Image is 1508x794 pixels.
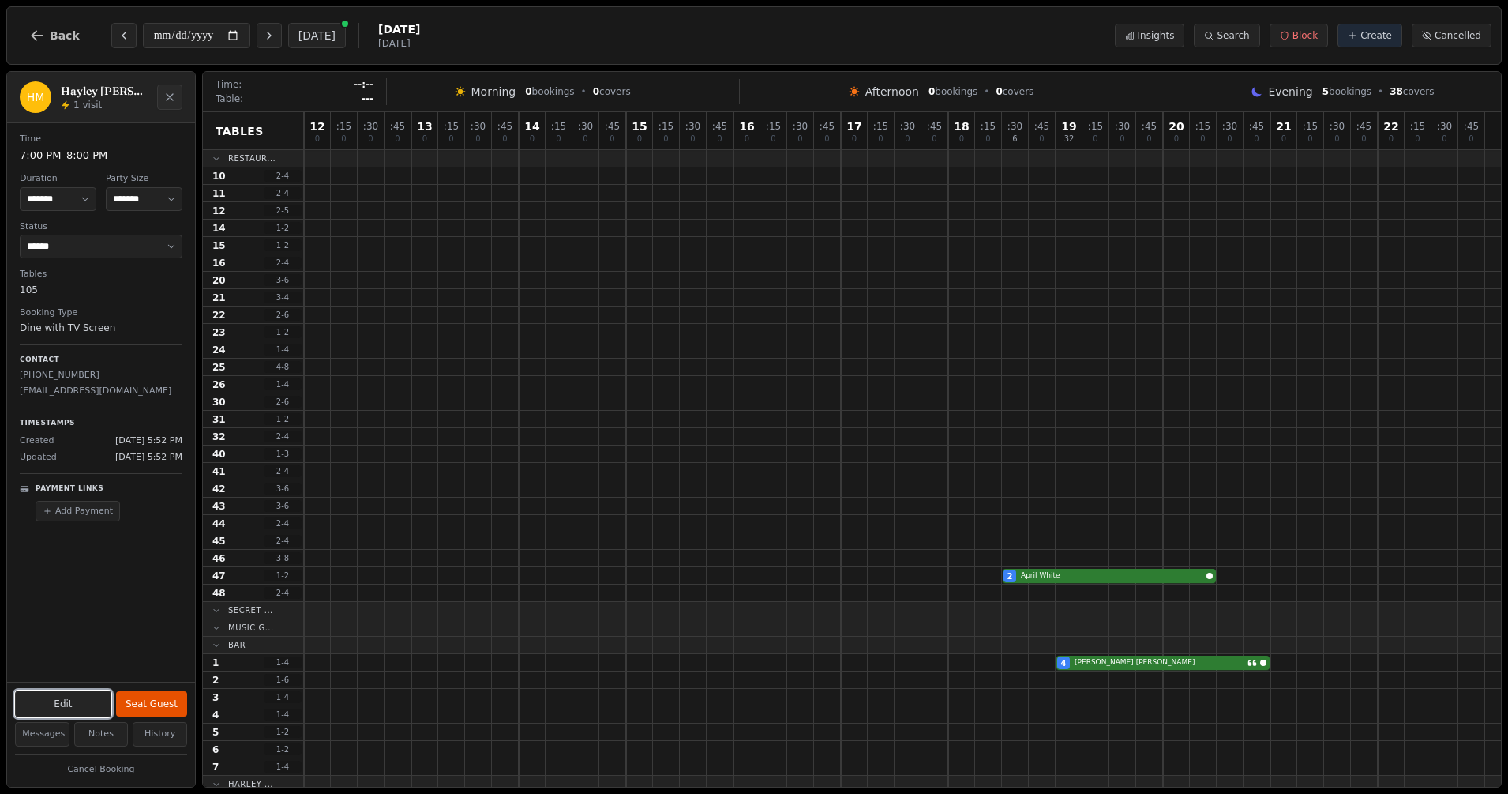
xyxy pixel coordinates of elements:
span: 42 [212,483,226,495]
span: Updated [20,451,57,465]
span: 43 [212,500,226,513]
p: [EMAIL_ADDRESS][DOMAIN_NAME] [20,385,182,398]
span: 32 [212,431,226,443]
button: Seat Guest [116,691,187,717]
span: Cancelled [1435,29,1481,42]
span: : 45 [820,122,835,131]
span: : 30 [363,122,378,131]
span: 0 [928,86,935,97]
span: 0 [663,135,668,143]
span: Evening [1268,84,1312,100]
span: 0 [315,135,320,143]
span: Back [50,30,80,41]
p: Contact [20,355,182,366]
span: 2 - 6 [264,396,302,408]
span: : 45 [497,122,512,131]
span: 26 [212,378,226,391]
span: 2 - 6 [264,309,302,321]
span: 11 [212,187,226,200]
span: : 15 [981,122,996,131]
span: Table: [216,92,243,105]
svg: Customer message [1247,658,1257,668]
span: 0 [475,135,480,143]
span: 1 - 4 [264,761,302,773]
span: Afternoon [865,84,919,100]
span: 22 [212,309,226,322]
span: 1 - 3 [264,448,302,460]
span: 0 [1200,135,1205,143]
span: 30 [212,396,226,408]
span: 0 [1334,135,1339,143]
span: 0 [341,135,346,143]
span: • [1378,85,1383,98]
span: 19 [1061,121,1076,132]
span: Tables [216,123,264,139]
span: covers [593,85,631,98]
dt: Status [20,220,182,234]
span: 0 [1442,135,1446,143]
span: 15 [632,121,647,132]
span: Bar [228,639,246,651]
dd: Dine with TV Screen [20,321,182,335]
span: 0 [637,135,642,143]
div: HM [20,81,51,113]
span: Secret ... [228,604,273,616]
span: 40 [212,448,226,461]
span: [DATE] 5:52 PM [115,451,182,465]
span: April White [1021,570,1203,581]
span: Harley ... [228,778,273,790]
span: [DATE] 5:52 PM [115,435,182,448]
span: 3 - 6 [264,483,302,495]
span: : 15 [873,122,888,131]
span: : 45 [1249,122,1264,131]
span: 6 [1012,135,1017,143]
span: : 30 [578,122,593,131]
span: 3 - 6 [264,274,302,286]
button: [DATE] [288,23,346,48]
span: Music G... [228,622,274,634]
span: 1 [212,657,219,669]
span: 14 [524,121,539,132]
button: Previous day [111,23,137,48]
span: Insights [1138,29,1175,42]
span: 41 [212,465,226,478]
button: Insights [1115,24,1185,47]
span: 0 [1227,135,1232,143]
span: 1 - 6 [264,674,302,686]
span: 0 [996,86,1002,97]
span: 0 [1281,135,1286,143]
span: 0 [985,135,990,143]
span: 0 [556,135,561,143]
span: 2 - 4 [264,517,302,529]
span: 1 - 4 [264,691,302,703]
span: 0 [1146,135,1151,143]
span: 46 [212,552,226,565]
span: : 15 [658,122,673,131]
span: 3 - 6 [264,500,302,512]
dd: 105 [20,283,182,297]
span: 1 - 4 [264,657,302,668]
span: • [581,85,587,98]
h2: Hayley [PERSON_NAME] [61,83,148,99]
button: Next day [257,23,282,48]
span: 0 [1120,135,1124,143]
dt: Tables [20,268,182,281]
span: 2 - 5 [264,205,302,216]
span: 3 [212,691,219,704]
span: 1 - 2 [264,413,302,425]
button: Create [1337,24,1402,47]
span: 47 [212,570,226,582]
span: 2 - 4 [264,257,302,269]
span: 2 - 4 [264,535,302,547]
span: 0 [1093,135,1097,143]
button: History [133,722,187,747]
span: 2 - 4 [264,431,302,442]
span: 0 [448,135,453,143]
span: 4 - 8 [264,361,302,373]
span: : 45 [712,122,727,131]
span: [DATE] [378,21,420,37]
span: : 30 [793,122,808,131]
button: Block [1270,24,1328,47]
span: 1 - 2 [264,239,302,251]
button: Close [157,85,182,110]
